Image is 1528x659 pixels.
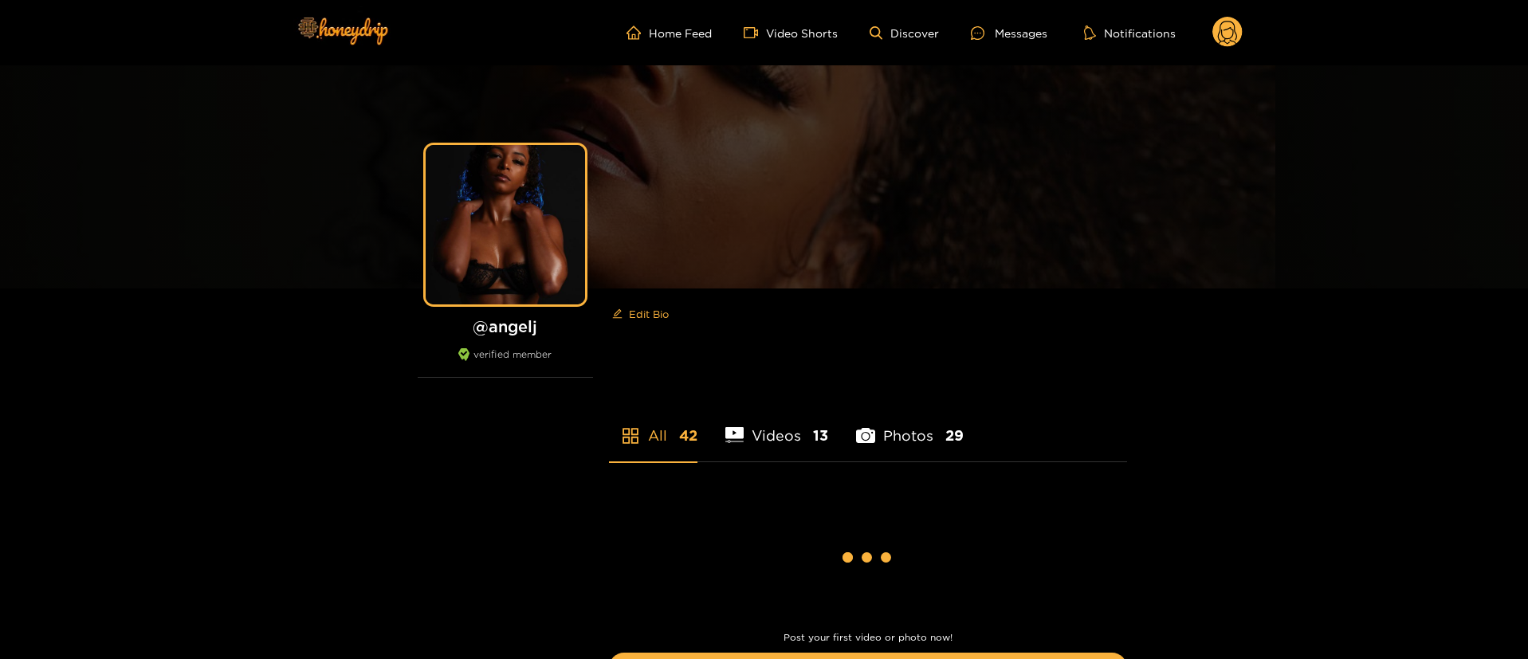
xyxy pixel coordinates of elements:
span: 29 [945,426,964,445]
span: 13 [813,426,828,445]
span: appstore [621,426,640,445]
h1: @ angelj [418,316,593,336]
div: Messages [971,24,1047,42]
div: verified member [418,348,593,378]
button: Notifications [1079,25,1180,41]
a: Video Shorts [744,25,838,40]
span: Edit Bio [629,306,669,322]
a: Home Feed [627,25,712,40]
li: All [609,390,697,461]
span: home [627,25,649,40]
button: editEdit Bio [609,301,672,327]
span: edit [612,308,623,320]
li: Photos [856,390,964,461]
p: Post your first video or photo now! [609,632,1127,643]
li: Videos [725,390,829,461]
span: 42 [679,426,697,445]
span: video-camera [744,25,766,40]
a: Discover [870,26,939,40]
